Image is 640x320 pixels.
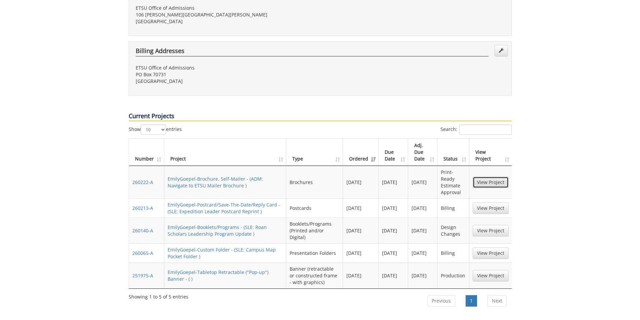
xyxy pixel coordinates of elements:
[427,295,455,307] a: Previous
[440,125,512,135] label: Search:
[459,125,512,135] input: Search:
[408,243,438,263] td: [DATE]
[466,295,477,307] a: 1
[473,247,509,259] a: View Project
[437,139,469,166] th: Status: activate to sort column ascending
[132,205,153,211] a: 260213-A
[168,269,268,282] a: EmilyGoepel-Tabletop Retractable ("Pop-up") Banner - ( )
[473,177,509,188] a: View Project
[168,246,276,260] a: EmilyGoepel-Custom Folder - (SLE: Campus Map Pocket Folder )
[408,166,438,198] td: [DATE]
[437,218,469,243] td: Design Changes
[132,250,153,256] a: 260065-A
[473,202,509,214] a: View Project
[408,139,438,166] th: Adj. Due Date: activate to sort column ascending
[408,263,438,288] td: [DATE]
[168,176,263,189] a: EmilyGoepel-Brochure, Self-Mailer - (ADM: Navigate to ETSU Mailer Brochure )
[286,218,343,243] td: Booklets/Programs (Printed and/or Digital)
[136,48,488,56] h4: Billing Addresses
[469,139,512,166] th: View Project: activate to sort column ascending
[495,45,508,56] a: Edit Addresses
[136,64,315,71] p: ETSU Office of Admissions
[379,166,408,198] td: [DATE]
[129,291,188,300] div: Showing 1 to 5 of 5 entries
[343,243,379,263] td: [DATE]
[379,218,408,243] td: [DATE]
[379,243,408,263] td: [DATE]
[129,112,512,121] p: Current Projects
[136,5,315,11] p: ETSU Office of Admissions
[379,139,408,166] th: Due Date: activate to sort column ascending
[437,166,469,198] td: Print-Ready Estimate Approval
[136,11,315,18] p: 106 [PERSON_NAME][GEOGRAPHIC_DATA][PERSON_NAME]
[343,218,379,243] td: [DATE]
[129,125,182,135] label: Show entries
[168,224,267,237] a: EmilyGoepel-Booklets/Programs - (SLE: Roan Scholars Leadership Program Update )
[286,243,343,263] td: Presentation Folders
[286,263,343,288] td: Banner (retractable or constructed frame - with graphics)
[164,139,287,166] th: Project: activate to sort column ascending
[132,179,153,185] a: 260222-A
[408,218,438,243] td: [DATE]
[286,166,343,198] td: Brochures
[168,201,280,215] a: EmilyGoepel-Postcard/Save-The-Date/Reply Card - (SLE: Expedition Leader Postcard Reprint )
[408,198,438,218] td: [DATE]
[437,243,469,263] td: Billing
[136,18,315,25] p: [GEOGRAPHIC_DATA]
[473,270,509,281] a: View Project
[132,272,153,279] a: 251975-A
[343,198,379,218] td: [DATE]
[473,225,509,236] a: View Project
[343,166,379,198] td: [DATE]
[437,198,469,218] td: Billing
[129,139,164,166] th: Number: activate to sort column ascending
[132,227,153,234] a: 260140-A
[487,295,507,307] a: Next
[379,263,408,288] td: [DATE]
[286,139,343,166] th: Type: activate to sort column ascending
[437,263,469,288] td: Production
[286,198,343,218] td: Postcards
[343,139,379,166] th: Ordered: activate to sort column ascending
[136,78,315,85] p: [GEOGRAPHIC_DATA]
[343,263,379,288] td: [DATE]
[136,71,315,78] p: PO Box 70731
[141,125,166,135] select: Showentries
[379,198,408,218] td: [DATE]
